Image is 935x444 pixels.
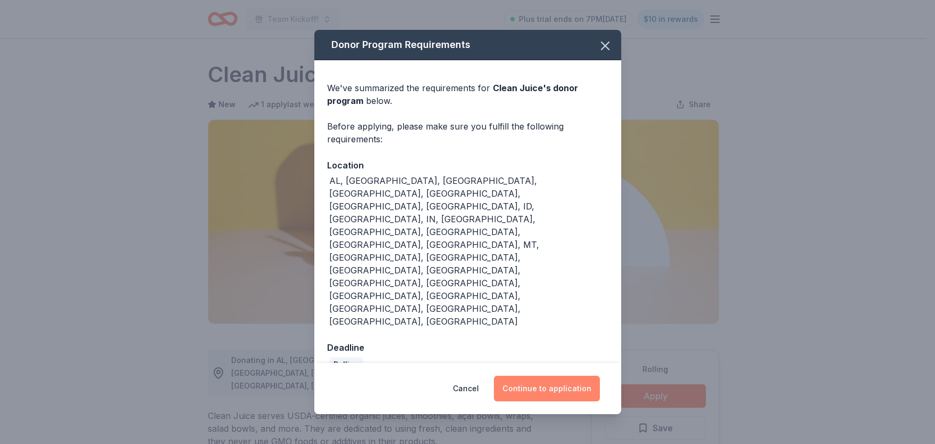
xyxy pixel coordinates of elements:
[453,376,479,401] button: Cancel
[314,30,621,60] div: Donor Program Requirements
[494,376,600,401] button: Continue to application
[327,120,608,146] div: Before applying, please make sure you fulfill the following requirements:
[327,158,608,172] div: Location
[327,341,608,354] div: Deadline
[329,357,363,372] div: Rolling
[329,174,608,328] div: AL, [GEOGRAPHIC_DATA], [GEOGRAPHIC_DATA], [GEOGRAPHIC_DATA], [GEOGRAPHIC_DATA], [GEOGRAPHIC_DATA]...
[327,82,608,107] div: We've summarized the requirements for below.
